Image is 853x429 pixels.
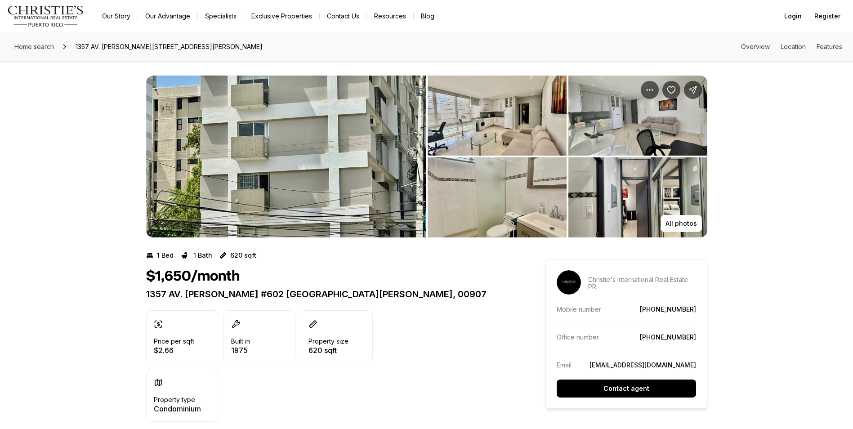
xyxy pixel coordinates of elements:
a: Exclusive Properties [244,10,319,22]
button: Login [779,7,807,25]
a: Specialists [198,10,244,22]
p: $2.66 [154,347,194,354]
p: 1 Bath [193,252,212,259]
button: Contact agent [557,380,696,398]
button: View image gallery [568,157,707,237]
p: 1975 [231,347,250,354]
button: Save Property: 1357 AV. WILSON #602 [662,81,680,99]
p: Contact agent [603,385,649,392]
li: 1 of 4 [146,76,426,237]
a: Skip to: Location [781,43,806,50]
p: Condominium [154,405,201,412]
p: Email [557,361,572,369]
button: View image gallery [146,76,426,237]
p: 620 sqft [308,347,348,354]
span: Login [784,13,802,20]
a: Resources [367,10,413,22]
p: 1357 AV. [PERSON_NAME] #602 [GEOGRAPHIC_DATA][PERSON_NAME], 00907 [146,289,513,299]
a: Skip to: Overview [741,43,770,50]
nav: Page section menu [741,43,842,50]
button: Property options [641,81,659,99]
li: 2 of 4 [428,76,707,237]
p: Price per sqft [154,338,194,345]
button: View image gallery [428,157,567,237]
button: Contact Us [320,10,366,22]
a: [PHONE_NUMBER] [640,305,696,313]
p: Built in [231,338,250,345]
button: View image gallery [568,76,707,156]
a: Our Story [95,10,138,22]
button: All photos [661,215,702,232]
a: Skip to: Features [817,43,842,50]
p: 1 Bed [157,252,174,259]
a: [EMAIL_ADDRESS][DOMAIN_NAME] [590,361,696,369]
h1: $1,650/month [146,268,240,285]
a: Blog [414,10,442,22]
button: View image gallery [428,76,567,156]
img: logo [7,5,84,27]
a: Home search [11,40,58,54]
p: Property type [154,396,195,403]
a: Our Advantage [138,10,197,22]
span: Register [814,13,840,20]
span: 1357 AV. [PERSON_NAME][STREET_ADDRESS][PERSON_NAME] [72,40,266,54]
button: Share Property: 1357 AV. WILSON #602 [684,81,702,99]
a: [PHONE_NUMBER] [640,333,696,341]
p: Christie's International Real Estate PR [588,276,696,290]
div: Listing Photos [146,76,707,237]
p: Mobile number [557,305,601,313]
p: All photos [665,220,697,227]
button: Register [809,7,846,25]
p: 620 sqft [230,252,256,259]
p: Property size [308,338,348,345]
span: Home search [14,43,54,50]
p: Office number [557,333,599,341]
